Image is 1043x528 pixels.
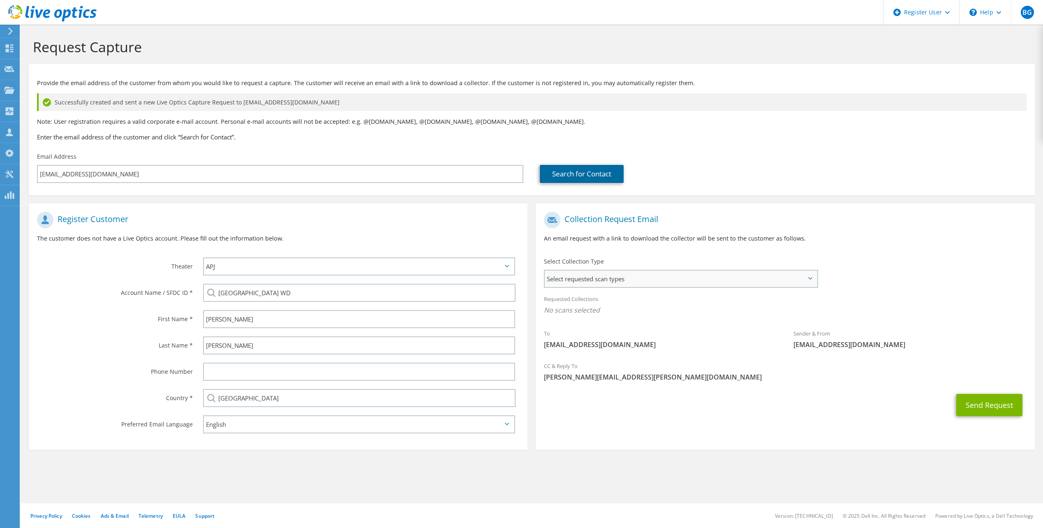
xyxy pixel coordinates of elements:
div: Requested Collections [536,290,1034,321]
p: Note: User registration requires a valid corporate e-mail account. Personal e-mail accounts will ... [37,117,1027,126]
svg: \n [969,9,977,16]
label: First Name * [37,310,193,323]
a: EULA [173,512,185,519]
label: Phone Number [37,363,193,376]
a: Telemetry [139,512,163,519]
a: Ads & Email [101,512,129,519]
label: Preferred Email Language [37,415,193,428]
div: To [536,325,785,353]
span: [PERSON_NAME][EMAIL_ADDRESS][PERSON_NAME][DOMAIN_NAME] [544,373,1026,382]
label: Email Address [37,153,76,161]
span: BG [1021,6,1034,19]
span: [EMAIL_ADDRESS][DOMAIN_NAME] [544,340,777,349]
label: Account Name / SFDC ID * [37,284,193,297]
h3: Enter the email address of the customer and click “Search for Contact”. [37,132,1027,141]
li: Version: [TECHNICAL_ID] [775,512,833,519]
label: Select Collection Type [544,257,604,266]
h1: Collection Request Email [544,212,1022,228]
div: Sender & From [785,325,1035,353]
span: No scans selected [544,306,1026,315]
a: Search for Contact [540,165,624,183]
span: [EMAIL_ADDRESS][DOMAIN_NAME] [793,340,1027,349]
p: An email request with a link to download the collector will be sent to the customer as follows. [544,234,1026,243]
li: © 2025 Dell Inc. All Rights Reserved [843,512,925,519]
span: Select requested scan types [545,271,816,287]
label: Theater [37,257,193,271]
a: Support [195,512,215,519]
li: Powered by Live Optics, a Dell Technology [935,512,1033,519]
p: The customer does not have a Live Optics account. Please fill out the information below. [37,234,519,243]
div: CC & Reply To [536,357,1034,386]
h1: Register Customer [37,212,515,228]
button: Send Request [956,394,1022,416]
h1: Request Capture [33,38,1027,56]
span: Successfully created and sent a new Live Optics Capture Request to [EMAIL_ADDRESS][DOMAIN_NAME] [55,98,340,107]
p: Provide the email address of the customer from whom you would like to request a capture. The cust... [37,79,1027,88]
a: Privacy Policy [30,512,62,519]
a: Cookies [72,512,91,519]
label: Country * [37,389,193,402]
label: Last Name * [37,336,193,350]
